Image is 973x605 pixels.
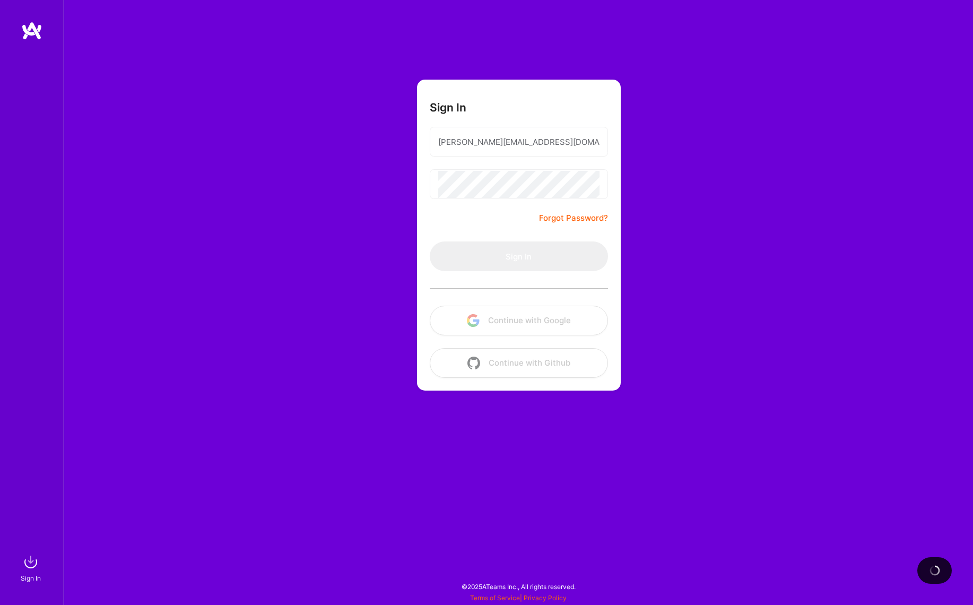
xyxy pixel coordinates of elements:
input: Email... [438,128,600,155]
a: Forgot Password? [539,212,608,224]
div: © 2025 ATeams Inc., All rights reserved. [64,573,973,600]
button: Continue with Google [430,306,608,335]
img: logo [21,21,42,40]
img: sign in [20,551,41,573]
a: sign inSign In [22,551,41,584]
div: Sign In [21,573,41,584]
a: Terms of Service [470,594,520,602]
span: | [470,594,567,602]
h3: Sign In [430,101,466,114]
img: loading [927,563,942,578]
button: Sign In [430,241,608,271]
button: Continue with Github [430,348,608,378]
a: Privacy Policy [524,594,567,602]
img: icon [467,314,480,327]
img: icon [467,357,480,369]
